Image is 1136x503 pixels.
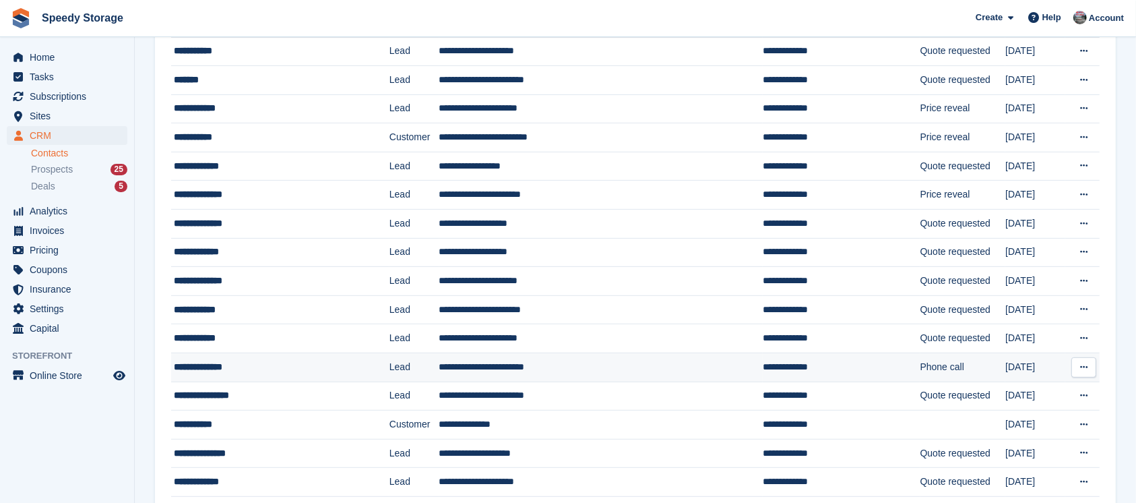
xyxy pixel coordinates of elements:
[30,126,111,145] span: CRM
[976,11,1003,24] span: Create
[920,181,1006,210] td: Price reveal
[11,8,31,28] img: stora-icon-8386f47178a22dfd0bd8f6a31ec36ba5ce8667c1dd55bd0f319d3a0aa187defe.svg
[30,48,111,67] span: Home
[1005,439,1065,468] td: [DATE]
[389,181,439,210] td: Lead
[1005,123,1065,152] td: [DATE]
[31,162,127,177] a: Prospects 25
[30,280,111,299] span: Insurance
[389,295,439,324] td: Lead
[389,37,439,66] td: Lead
[389,94,439,123] td: Lead
[111,367,127,384] a: Preview store
[920,295,1006,324] td: Quote requested
[1005,324,1065,353] td: [DATE]
[30,366,111,385] span: Online Store
[1005,238,1065,267] td: [DATE]
[389,267,439,296] td: Lead
[389,439,439,468] td: Lead
[1005,353,1065,382] td: [DATE]
[1005,94,1065,123] td: [DATE]
[30,299,111,318] span: Settings
[1005,295,1065,324] td: [DATE]
[1073,11,1087,24] img: Dan Jackson
[7,202,127,220] a: menu
[920,94,1006,123] td: Price reveal
[31,180,55,193] span: Deals
[7,126,127,145] a: menu
[30,221,111,240] span: Invoices
[1005,210,1065,239] td: [DATE]
[30,260,111,279] span: Coupons
[7,48,127,67] a: menu
[115,181,127,192] div: 5
[1042,11,1061,24] span: Help
[389,66,439,95] td: Lead
[920,324,1006,353] td: Quote requested
[1005,152,1065,181] td: [DATE]
[389,210,439,239] td: Lead
[920,66,1006,95] td: Quote requested
[920,123,1006,152] td: Price reveal
[389,238,439,267] td: Lead
[1005,411,1065,440] td: [DATE]
[389,324,439,353] td: Lead
[920,238,1006,267] td: Quote requested
[7,280,127,299] a: menu
[31,147,127,160] a: Contacts
[36,7,129,29] a: Speedy Storage
[7,366,127,385] a: menu
[1005,468,1065,497] td: [DATE]
[920,267,1006,296] td: Quote requested
[7,260,127,279] a: menu
[31,179,127,194] a: Deals 5
[1005,37,1065,66] td: [DATE]
[920,353,1006,382] td: Phone call
[1089,11,1124,25] span: Account
[7,67,127,86] a: menu
[389,468,439,497] td: Lead
[1005,382,1065,411] td: [DATE]
[7,299,127,318] a: menu
[30,67,111,86] span: Tasks
[7,319,127,338] a: menu
[30,319,111,338] span: Capital
[12,349,134,363] span: Storefront
[920,382,1006,411] td: Quote requested
[30,87,111,106] span: Subscriptions
[1005,181,1065,210] td: [DATE]
[920,210,1006,239] td: Quote requested
[30,202,111,220] span: Analytics
[7,241,127,260] a: menu
[389,123,439,152] td: Customer
[920,37,1006,66] td: Quote requested
[31,163,73,176] span: Prospects
[7,107,127,125] a: menu
[1005,66,1065,95] td: [DATE]
[920,152,1006,181] td: Quote requested
[389,353,439,382] td: Lead
[389,382,439,411] td: Lead
[920,468,1006,497] td: Quote requested
[30,241,111,260] span: Pricing
[1005,267,1065,296] td: [DATE]
[111,164,127,175] div: 25
[7,87,127,106] a: menu
[30,107,111,125] span: Sites
[920,439,1006,468] td: Quote requested
[7,221,127,240] a: menu
[389,411,439,440] td: Customer
[389,152,439,181] td: Lead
